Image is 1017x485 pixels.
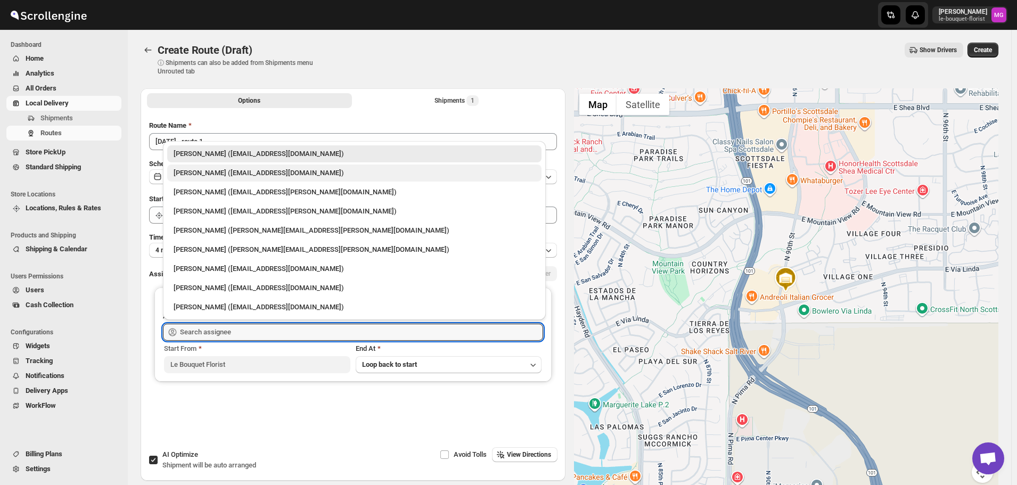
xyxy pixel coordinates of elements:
[26,99,69,107] span: Local Delivery
[164,344,196,352] span: Start From
[939,16,987,22] p: le-bouquet-florist
[492,447,557,462] button: View Directions
[6,447,121,462] button: Billing Plans
[617,94,669,115] button: Show satellite imagery
[174,168,535,178] div: [PERSON_NAME] ([EMAIL_ADDRESS][DOMAIN_NAME])
[40,114,73,122] span: Shipments
[163,239,546,258] li: Nick Erikson (erikson.nicholas@gmail.com)
[6,283,121,298] button: Users
[26,301,73,309] span: Cash Collection
[163,297,546,316] li: Ryan Peterson (r100040@gmail.com)
[6,51,121,66] button: Home
[362,360,417,368] span: Loop back to start
[174,244,535,255] div: [PERSON_NAME] ([PERSON_NAME][EMAIL_ADDRESS][PERSON_NAME][DOMAIN_NAME])
[174,264,535,274] div: [PERSON_NAME] ([EMAIL_ADDRESS][DOMAIN_NAME])
[26,450,62,458] span: Billing Plans
[174,187,535,198] div: [PERSON_NAME] ([EMAIL_ADDRESS][PERSON_NAME][DOMAIN_NAME])
[26,387,68,394] span: Delivery Apps
[174,206,535,217] div: [PERSON_NAME] ([EMAIL_ADDRESS][PERSON_NAME][DOMAIN_NAME])
[149,243,557,258] button: 4 minutes
[149,133,557,150] input: Eg: Bengaluru Route
[163,258,546,277] li: John Gluth (johng@ghs.com)
[26,286,44,294] span: Users
[6,339,121,354] button: Widgets
[356,356,542,373] button: Loop back to start
[149,169,557,184] button: [DATE]|[DATE]
[434,95,479,106] div: Shipments
[26,204,101,212] span: Locations, Rules & Rates
[11,272,122,281] span: Users Permissions
[163,220,546,239] li: Gene Rayborn (gene.rayborn@gmail.com)
[6,368,121,383] button: Notifications
[174,302,535,313] div: [PERSON_NAME] ([EMAIL_ADDRESS][DOMAIN_NAME])
[26,84,56,92] span: All Orders
[6,398,121,413] button: WorkFlow
[149,270,178,278] span: Assign to
[6,354,121,368] button: Tracking
[26,401,56,409] span: WorkFlow
[155,246,184,254] span: 4 minutes
[454,450,487,458] span: Avoid Tolls
[149,160,192,168] span: Scheduled for
[6,383,121,398] button: Delivery Apps
[174,283,535,293] div: [PERSON_NAME] ([EMAIL_ADDRESS][DOMAIN_NAME])
[9,2,88,28] img: ScrollEngine
[6,126,121,141] button: Routes
[994,12,1004,19] text: MG
[149,121,186,129] span: Route Name
[967,43,998,57] button: Create
[11,231,122,240] span: Products and Shipping
[180,324,543,341] input: Search assignee
[6,298,121,313] button: Cash Collection
[354,93,559,108] button: Selected Shipments
[932,6,1007,23] button: User menu
[26,54,44,62] span: Home
[6,81,121,96] button: All Orders
[158,59,325,76] p: ⓘ Shipments can also be added from Shipments menu Unrouted tab
[163,145,546,162] li: Melody Gluth (lebouquetaz@gmail.com)
[11,190,122,199] span: Store Locations
[174,225,535,236] div: [PERSON_NAME] ([PERSON_NAME][EMAIL_ADDRESS][PERSON_NAME][DOMAIN_NAME])
[163,182,546,201] li: Melody Gluth (mgluth@cox.net)
[26,342,50,350] span: Widgets
[149,195,233,203] span: Start Location (Warehouse)
[26,163,81,171] span: Standard Shipping
[141,43,155,57] button: Routes
[991,7,1006,22] span: Melody Gluth
[6,111,121,126] button: Shipments
[26,148,65,156] span: Store PickUp
[163,277,546,297] li: Matt Boone (mattaf1221@gmail.com)
[356,343,542,354] div: End At
[162,450,198,458] span: AI Optimize
[141,112,565,447] div: All Route Options
[147,93,352,108] button: All Route Options
[920,46,957,54] span: Show Drivers
[905,43,963,57] button: Show Drivers
[972,462,993,483] button: Map camera controls
[162,461,256,469] span: Shipment will be auto arranged
[11,40,122,49] span: Dashboard
[26,69,54,77] span: Analytics
[972,442,1004,474] a: Open chat
[939,7,987,16] p: [PERSON_NAME]
[149,233,192,241] span: Time Per Stop
[26,245,87,253] span: Shipping & Calendar
[6,201,121,216] button: Locations, Rules & Rates
[6,66,121,81] button: Analytics
[40,129,62,137] span: Routes
[26,372,64,380] span: Notifications
[6,242,121,257] button: Shipping & Calendar
[163,201,546,220] li: Jennifer Gluth (jemfer@cox.net)
[158,44,252,56] span: Create Route (Draft)
[26,357,53,365] span: Tracking
[163,162,546,182] li: Olivia Trott (oetrott@gmail.com)
[471,96,474,105] span: 1
[238,96,260,105] span: Options
[507,450,551,459] span: View Directions
[174,149,535,159] div: [PERSON_NAME] ([EMAIL_ADDRESS][DOMAIN_NAME])
[11,328,122,336] span: Configurations
[26,465,51,473] span: Settings
[579,94,617,115] button: Show street map
[6,462,121,476] button: Settings
[974,46,992,54] span: Create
